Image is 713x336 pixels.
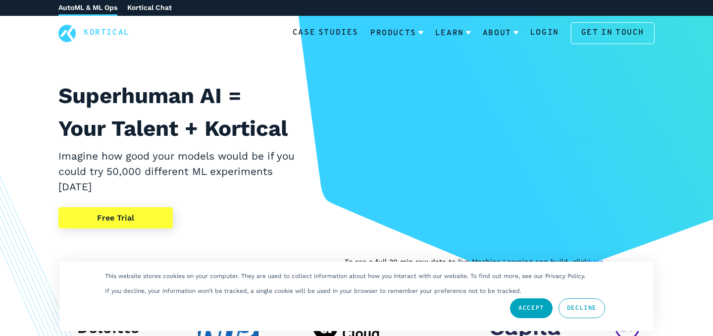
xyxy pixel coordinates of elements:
[435,20,471,46] a: Learn
[58,149,297,195] h2: Imagine how good your models would be if you could try 50,000 different ML experiments [DATE]
[571,22,655,44] a: Get in touch
[345,79,655,254] iframe: YouTube video player
[84,27,130,40] a: Kortical
[559,298,605,318] a: Decline
[510,298,553,318] a: Accept
[105,287,521,294] p: If you decline, your information won’t be tracked, a single cookie will be used in your browser t...
[530,27,559,40] a: Login
[58,207,173,229] a: Free Trial
[483,20,518,46] a: About
[293,27,358,40] a: Case Studies
[370,20,423,46] a: Products
[58,79,297,145] h1: Superhuman AI = Your Talent + Kortical
[105,273,585,280] p: This website stores cookies on your computer. They are used to collect information about how you ...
